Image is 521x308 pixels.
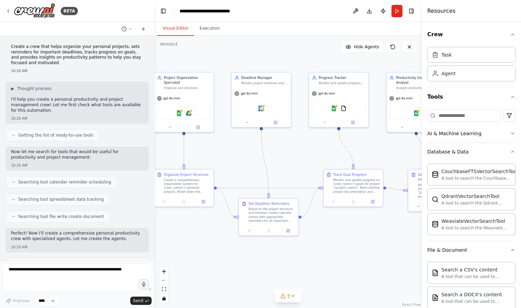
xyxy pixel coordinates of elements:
img: FileReadTool [341,106,347,111]
button: Open in side panel [365,199,381,205]
div: Progress TrackerMonitor and update progress on personal goals by reading existing project data, t... [308,72,369,128]
button: Open in side panel [195,199,212,205]
img: Google Sheets [176,110,182,116]
div: A tool that can be used to semantic search a query from a DOCX's content. [441,299,511,304]
g: Edge from 3217022b-9b2e-4808-a158-9c6f785a8f24 to 43129eb9-4955-4645-af97-d63df577bd8f [217,186,320,190]
span: gpt-4o-mini [318,92,335,96]
img: Google Sheets [413,110,419,116]
nav: breadcrumb [180,8,230,14]
h4: Resources [427,7,456,15]
button: Send [130,297,152,305]
div: Project Organization SpecialistOrganize and structure personal projects by creating clear documen... [154,72,214,133]
img: DOCXSearchTool [432,294,439,301]
div: Project Organization Specialist [164,76,211,85]
button: No output available [343,199,364,205]
button: Tools [427,87,515,107]
div: Database & Data [427,161,515,241]
button: Open in side panel [280,228,296,234]
div: 10:20 AM [11,68,143,73]
g: Edge from f56d60cd-110a-42ef-b360-c868d9764e1a to 43129eb9-4955-4645-af97-d63df577bd8f [336,130,356,166]
button: Open in side panel [417,125,444,130]
button: Crew [427,25,515,44]
div: 10:20 AM [11,163,143,168]
span: Searching tool spreadsheet data tracking [18,197,104,202]
button: Open in side panel [184,125,212,130]
div: CouchbaseFTSVectorSearchTool [441,168,518,175]
span: Getting the list of ready-to-use tools [18,132,93,138]
div: WeaviateVectorSearchTool [441,218,511,225]
button: AI & Machine Learning [427,125,515,142]
span: Improve [13,298,30,304]
button: fit view [160,285,168,294]
button: Open in side panel [339,120,367,126]
g: Edge from d153b014-8a54-48a3-adcb-1644412ce30d to 589b2f96-734b-4361-bd8c-a737f9ce08a1 [259,130,271,195]
p: Create a crew that helps organize your personal projects, sets reminders for important deadlines,... [11,44,143,66]
div: 10:20 AM [11,245,143,250]
g: Edge from 60e0b9e0-2169-4437-ab4a-04d08d709fb7 to 3217022b-9b2e-4808-a158-9c6f785a8f24 [182,135,186,166]
img: CSVSearchTool [432,269,439,276]
div: Based on the project structure and timeline, create calendar events with appropriate reminders fo... [248,207,295,223]
button: Hide Agents [341,41,383,52]
div: Deadline ManagerMonitor project timelines and create calendar events with reminders for important... [231,72,292,128]
button: No output available [174,199,194,205]
span: ▶ [11,86,14,91]
span: gpt-4o-mini [241,92,258,96]
div: Create a comprehensive organization system for {user_name}'s personal projects. Break down the pr... [164,178,211,193]
img: Logo [14,3,55,19]
div: Crew [427,44,515,87]
g: Edge from 589b2f96-734b-4361-bd8c-a737f9ce08a1 to 43129eb9-4955-4645-af97-d63df577bd8f [302,186,320,219]
button: Start a new chat [138,25,149,33]
img: QdrantVectorSearchTool [432,196,439,203]
button: toggle interactivity [160,294,168,303]
img: CouchbaseFTSVectorSearchTool [432,171,439,178]
button: zoom in [160,267,168,276]
div: QdrantVectorSearchTool [441,193,511,200]
div: Generate Productivity Insights [418,172,465,182]
a: React Flow attribution [402,303,421,307]
div: A tool to search the Weaviate database for relevant information on internal documents. [441,225,511,231]
div: File & Document [427,247,467,254]
g: Edge from 3217022b-9b2e-4808-a158-9c6f785a8f24 to 589b2f96-734b-4361-bd8c-a737f9ce08a1 [217,186,236,219]
p: I'll help you create a personal productivity and project management crew! Let me first check what... [11,97,143,113]
p: Perfect! Now I'll create a comprehensive personal productivity crew with specialized agents. Let ... [11,231,143,241]
div: Monitor and update progress on personal goals by reading existing project data, tracking mileston... [319,81,366,85]
button: Execution [194,21,225,36]
button: Hide left sidebar [159,6,168,16]
img: WeaviateVectorSearchTool [432,221,439,228]
div: Track Goal ProgressMonitor and update progress on {user_name}'s goals for project '{project_name}... [323,169,384,207]
span: Searching tool file write create document [18,214,104,219]
span: 5 [287,292,290,299]
div: React Flow controls [160,267,168,303]
div: Deadline Manager [241,76,288,80]
div: A tool that can be used to semantic search a query from a CSV's content. [441,274,511,279]
span: Thought process [17,86,51,91]
span: Searching tool calendar reminder scheduling [18,179,111,185]
div: Productivity Insights Analyst [396,76,443,85]
button: Database & Data [427,143,515,161]
div: AI & Machine Learning [427,130,481,137]
button: Improve [3,296,33,305]
p: Now let me search for tools that would be useful for productivity and project management: [11,149,143,160]
div: Set Deadline Reminders [248,201,289,206]
div: Agent [441,70,456,77]
span: gpt-4o-mini [396,97,412,100]
button: Click to speak your automation idea [139,279,149,289]
div: Productivity Insights AnalystAnalyze productivity patterns, identify trends in goal achievement, ... [386,72,447,133]
div: Task [441,51,452,58]
div: Search a DOCX's content [441,291,511,298]
div: Search a CSV's content [441,266,511,273]
div: Set Deadline RemindersBased on the project structure and timeline, create calendar events with ap... [238,198,299,236]
button: zoom out [160,276,168,285]
div: 10:20 AM [11,116,143,121]
div: Organize Project Structure [164,172,208,177]
div: Organize and structure personal projects by creating clear documentation, breaking down complex p... [164,86,211,90]
span: Hide Agents [354,44,379,50]
div: Organize Project StructureCreate a comprehensive organization system for {user_name}'s personal p... [154,169,214,207]
button: Open in side panel [262,120,289,126]
span: Send [133,298,143,304]
img: Google Drive [186,110,192,116]
button: No output available [258,228,279,234]
div: BETA [61,7,78,15]
div: Generate Productivity InsightsAnalyze {user_name}'s productivity patterns for project '{project_n... [408,169,468,212]
div: Monitor project timelines and create calendar events with reminders for important deadlines, ensu... [241,81,288,85]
